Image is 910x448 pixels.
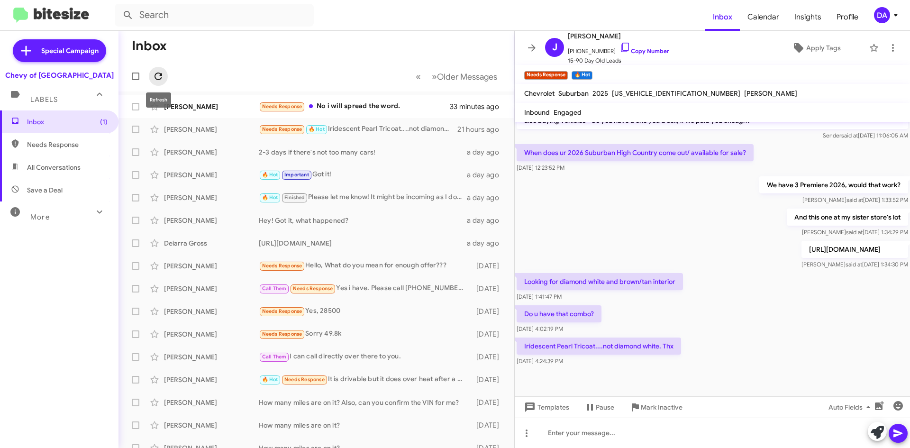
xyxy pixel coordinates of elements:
div: [DATE] [472,352,507,362]
span: Templates [522,399,569,416]
a: Profile [829,3,866,31]
span: Save a Deal [27,185,63,195]
div: No i will spread the word. [259,101,450,112]
span: Needs Response [262,308,302,314]
div: a day ago [467,193,507,202]
span: Needs Response [262,331,302,337]
nav: Page navigation example [410,67,503,86]
a: Insights [787,3,829,31]
div: [DATE] [472,329,507,339]
span: Auto Fields [828,399,874,416]
span: said at [841,132,858,139]
h1: Inbox [132,38,167,54]
span: Apply Tags [806,39,841,56]
span: [DATE] 4:02:19 PM [517,325,563,332]
span: Special Campaign [41,46,99,55]
div: [PERSON_NAME] [164,307,259,316]
div: DA [874,7,890,23]
div: How many miles are on it? Also, can you confirm the VIN for me? [259,398,472,407]
button: Auto Fields [821,399,882,416]
small: Needs Response [524,71,568,80]
div: a day ago [467,238,507,248]
a: Inbox [705,3,740,31]
div: [PERSON_NAME] [164,421,259,430]
span: Labels [30,95,58,104]
span: (1) [100,117,108,127]
span: More [30,213,50,221]
span: Mark Inactive [641,399,682,416]
span: Needs Response [293,285,333,292]
span: Needs Response [262,263,302,269]
div: [PERSON_NAME] [164,398,259,407]
div: Sorry 49.8k [259,329,472,339]
div: Got it! [259,169,467,180]
span: 2025 [592,89,608,98]
div: Please let me know! It might be incoming as I don't see any on my inventory [259,192,467,203]
p: [URL][DOMAIN_NAME] [801,241,908,258]
span: [PERSON_NAME] [744,89,797,98]
span: Needs Response [262,126,302,132]
span: [PERSON_NAME] [568,30,669,42]
p: Do u have that combo? [517,305,601,322]
span: « [416,71,421,82]
div: [PERSON_NAME] [164,125,259,134]
span: [US_VEHICLE_IDENTIFICATION_NUMBER] [612,89,740,98]
span: [DATE] 1:41:47 PM [517,293,562,300]
div: Yes i have. Please call [PHONE_NUMBER] to speak with my daughter. Ty [259,283,472,294]
div: [PERSON_NAME] [164,261,259,271]
div: [DATE] [472,398,507,407]
p: And this one at my sister store's lot [787,209,908,226]
div: I can call directly over there to you. [259,351,472,362]
span: [DATE] 4:24:39 PM [517,357,563,365]
span: 🔥 Hot [309,126,325,132]
button: DA [866,7,900,23]
div: a day ago [467,216,507,225]
span: Inbox [27,117,108,127]
div: a day ago [467,170,507,180]
span: [DATE] 12:23:52 PM [517,164,564,171]
span: All Conversations [27,163,81,172]
div: Iridescent Pearl Tricoat....not diamond white. Thx [259,124,457,135]
span: Needs Response [284,376,325,383]
button: Templates [515,399,577,416]
p: We have 3 Premiere 2026, would that work? [759,176,908,193]
span: » [432,71,437,82]
a: Copy Number [619,47,669,55]
div: How many miles are on it? [259,421,472,430]
span: Call Them [262,285,287,292]
div: Deiarra Gross [164,238,259,248]
span: said at [846,261,862,268]
div: 21 hours ago [457,125,507,134]
span: 15-90 Day Old Leads [568,56,669,65]
div: Hello, What do you mean for enough offer??? [259,260,472,271]
span: Finished [284,194,305,201]
span: Needs Response [27,140,108,149]
a: Special Campaign [13,39,106,62]
span: Pause [596,399,614,416]
div: [DATE] [472,375,507,384]
div: 2-3 days if there's not too many cars! [259,147,467,157]
div: [DATE] [472,307,507,316]
div: [DATE] [472,421,507,430]
span: Suburban [558,89,589,98]
span: [PERSON_NAME] [DATE] 1:34:29 PM [802,229,908,236]
a: Calendar [740,3,787,31]
div: 33 minutes ago [450,102,507,111]
span: Chevrolet [524,89,555,98]
button: Apply Tags [767,39,864,56]
div: [DATE] [472,284,507,293]
span: Needs Response [262,103,302,110]
div: Hey! Got it, what happened? [259,216,467,225]
div: [PERSON_NAME] [164,193,259,202]
p: When does ur 2026 Suburban High Country come out/ available for sale? [517,144,754,161]
div: Refresh [146,92,171,108]
span: [PHONE_NUMBER] [568,42,669,56]
button: Mark Inactive [622,399,690,416]
button: Next [426,67,503,86]
span: [PERSON_NAME] [DATE] 1:33:52 PM [802,196,908,203]
div: a day ago [467,147,507,157]
span: Important [284,172,309,178]
div: [PERSON_NAME] [164,352,259,362]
